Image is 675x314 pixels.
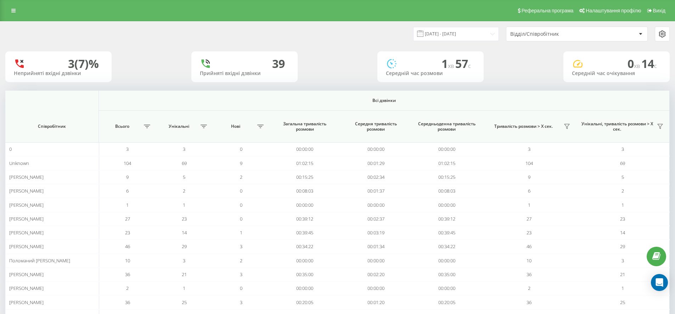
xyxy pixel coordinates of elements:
[240,174,242,180] span: 2
[528,174,530,180] span: 9
[276,121,333,132] span: Загальна тривалість розмови
[126,202,129,208] span: 1
[418,121,476,132] span: Середньоденна тривалість розмови
[183,285,185,291] span: 1
[340,226,411,240] td: 00:03:19
[269,226,340,240] td: 00:39:45
[68,57,99,70] div: 3 (7)%
[620,243,625,250] span: 29
[527,299,531,306] span: 36
[183,188,185,194] span: 2
[125,271,130,278] span: 36
[486,124,561,129] span: Тривалість розмови > Х сек.
[9,216,44,222] span: [PERSON_NAME]
[525,160,533,166] span: 104
[240,160,242,166] span: 9
[125,243,130,250] span: 46
[125,216,130,222] span: 27
[455,56,471,71] span: 57
[182,160,187,166] span: 69
[441,56,455,71] span: 1
[240,202,242,208] span: 0
[9,188,44,194] span: [PERSON_NAME]
[411,198,482,212] td: 00:00:00
[621,174,624,180] span: 5
[200,70,289,76] div: Прийняті вхідні дзвінки
[102,124,141,129] span: Всього
[654,62,657,70] span: c
[13,124,91,129] span: Співробітник
[240,257,242,264] span: 2
[182,229,187,236] span: 14
[340,295,411,309] td: 00:01:20
[9,285,44,291] span: [PERSON_NAME]
[269,156,340,170] td: 01:02:15
[572,70,661,76] div: Середній час очікування
[651,274,668,291] div: Open Intercom Messenger
[621,188,624,194] span: 2
[240,188,242,194] span: 0
[240,229,242,236] span: 1
[269,281,340,295] td: 00:00:00
[628,56,641,71] span: 0
[621,146,624,152] span: 3
[586,8,641,13] span: Налаштування профілю
[240,271,242,278] span: 3
[653,8,665,13] span: Вихід
[411,156,482,170] td: 01:02:15
[182,299,187,306] span: 25
[340,268,411,281] td: 00:02:20
[340,254,411,268] td: 00:00:00
[411,295,482,309] td: 00:20:05
[9,174,44,180] span: [PERSON_NAME]
[269,184,340,198] td: 00:08:03
[269,268,340,281] td: 00:35:00
[411,212,482,226] td: 00:39:12
[580,121,655,132] span: Унікальні, тривалість розмови > Х сек.
[621,202,624,208] span: 1
[269,212,340,226] td: 00:39:12
[182,243,187,250] span: 29
[9,257,70,264] span: Поломаний [PERSON_NAME]
[527,216,531,222] span: 27
[340,156,411,170] td: 00:01:29
[527,229,531,236] span: 23
[9,299,44,306] span: [PERSON_NAME]
[9,146,12,152] span: 0
[620,216,625,222] span: 23
[159,124,198,129] span: Унікальні
[411,170,482,184] td: 00:15:25
[411,226,482,240] td: 00:39:45
[340,281,411,295] td: 00:00:00
[510,31,595,37] div: Відділ/Співробітник
[9,229,44,236] span: [PERSON_NAME]
[347,121,405,132] span: Середня тривалість розмови
[269,254,340,268] td: 00:00:00
[340,170,411,184] td: 00:02:34
[641,56,657,71] span: 14
[131,98,638,103] span: Всі дзвінки
[240,299,242,306] span: 3
[411,281,482,295] td: 00:00:00
[126,146,129,152] span: 3
[386,70,475,76] div: Середній час розмови
[527,243,531,250] span: 46
[183,174,185,180] span: 5
[340,212,411,226] td: 00:02:37
[527,257,531,264] span: 10
[448,62,455,70] span: хв
[183,257,185,264] span: 3
[620,160,625,166] span: 69
[9,160,29,166] span: Unknown
[124,160,131,166] span: 104
[126,188,129,194] span: 6
[269,295,340,309] td: 00:20:05
[183,146,185,152] span: 3
[125,229,130,236] span: 23
[126,285,129,291] span: 2
[269,240,340,253] td: 00:34:22
[340,240,411,253] td: 00:01:34
[240,216,242,222] span: 0
[182,271,187,278] span: 21
[272,57,285,70] div: 39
